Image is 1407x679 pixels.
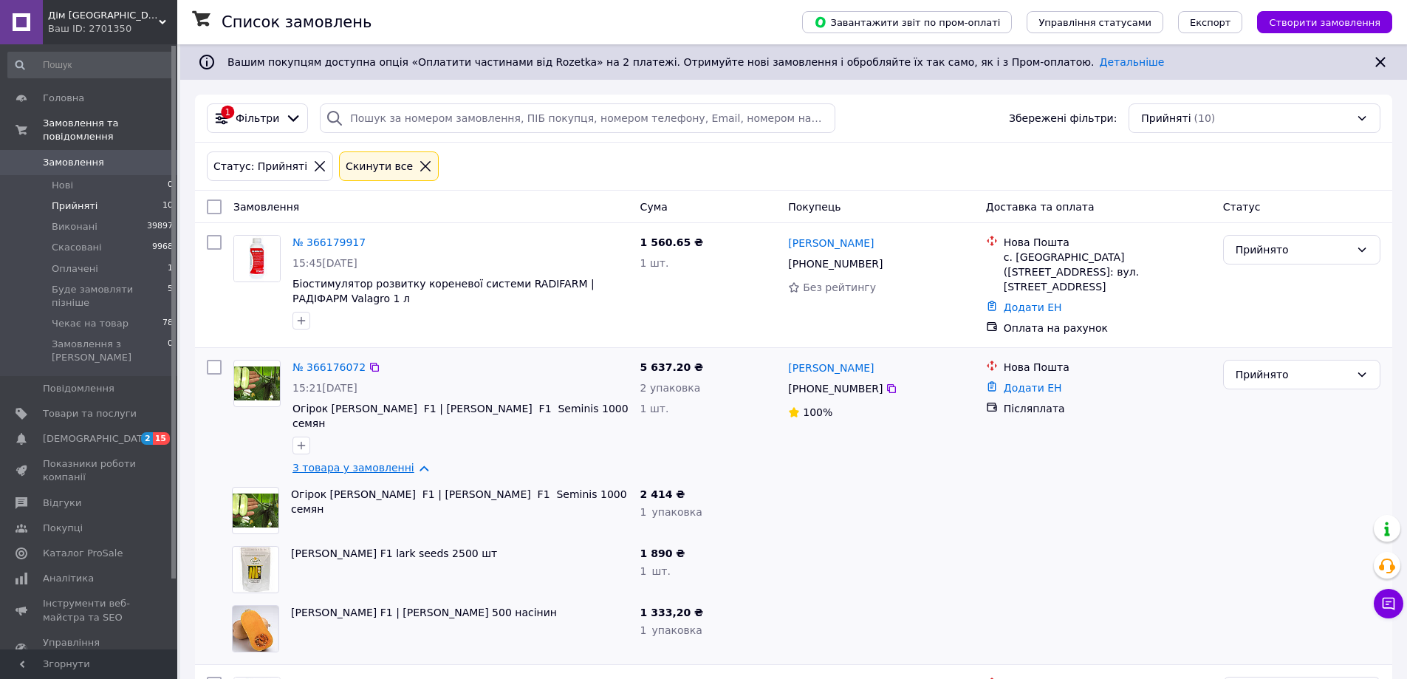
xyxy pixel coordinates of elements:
span: Інструменти веб-майстра та SEO [43,597,137,624]
button: Створити замовлення [1257,11,1392,33]
span: 1 [168,262,173,276]
a: Додати ЕН [1004,301,1062,313]
button: Експорт [1178,11,1243,33]
span: 10 [162,199,173,213]
a: [PERSON_NAME] [788,361,874,375]
button: Управління статусами [1027,11,1163,33]
span: 1 шт. [640,403,669,414]
span: 1 шт. [640,257,669,269]
span: Прийняті [52,199,97,213]
a: № 366179917 [292,236,366,248]
a: Огірок [PERSON_NAME] F1 | [PERSON_NAME] F1 Seminis 1000 семян [292,403,629,429]
a: Біостимулятор розвитку кореневої системи RADIFARM | РАДІФАРМ Valagro 1 л [292,278,595,304]
span: Замовлення та повідомлення [43,117,177,143]
div: Cкинути все [343,158,416,174]
span: Чекає на товар [52,317,129,330]
span: Доставка та оплата [986,201,1095,213]
input: Пошук за номером замовлення, ПІБ покупця, номером телефону, Email, номером накладної [320,103,835,133]
span: (10) [1194,112,1216,124]
a: [PERSON_NAME] F1 | [PERSON_NAME] 500 насінин [291,607,557,618]
span: Головна [43,92,84,105]
span: 15 [153,432,170,445]
div: Статус: Прийняті [210,158,310,174]
div: Прийнято [1236,242,1350,258]
span: Збережені фільтри: [1009,111,1117,126]
img: Фото товару [233,494,278,527]
span: Без рейтингу [803,282,876,293]
span: Створити замовлення [1269,17,1380,28]
span: 0 [168,179,173,192]
span: 2 [141,432,153,445]
span: 5 [168,283,173,310]
a: Фото товару [233,235,281,282]
span: 9968 [152,241,173,254]
a: Додати ЕН [1004,382,1062,394]
span: Замовлення [233,201,299,213]
span: [PHONE_NUMBER] [788,383,883,395]
span: Завантажити звіт по пром-оплаті [814,16,1000,29]
span: 1 890 ₴ [640,547,685,559]
span: Відгуки [43,497,81,510]
span: Покупці [43,522,83,535]
span: 1 шт. [640,565,671,577]
span: 1 упаковка [640,506,702,518]
span: 100% [803,406,832,418]
span: Вашим покупцям доступна опція «Оплатити частинами від Rozetka» на 2 платежі. Отримуйте нові замов... [227,56,1164,68]
span: 1 упаковка [640,624,702,636]
a: 3 товара у замовленні [292,462,414,474]
span: 39897 [147,220,173,233]
span: Буде замовляти пізніше [52,283,168,310]
span: Каталог ProSale [43,547,123,560]
h1: Список замовлень [222,13,372,31]
span: 2 упаковка [640,382,701,394]
span: [PHONE_NUMBER] [788,258,883,270]
div: с. [GEOGRAPHIC_DATA] ([STREET_ADDRESS]: вул. [STREET_ADDRESS] [1004,250,1211,294]
img: Фото товару [233,606,278,652]
span: Управління сайтом [43,636,137,663]
span: 1 560.65 ₴ [640,236,704,248]
span: Cума [640,201,668,213]
div: Нова Пошта [1004,235,1211,250]
span: Нові [52,179,73,192]
a: Фото товару [233,360,281,407]
span: 15:45[DATE] [292,257,357,269]
span: 5 637.20 ₴ [640,361,704,373]
a: [PERSON_NAME] [788,236,874,250]
button: Завантажити звіт по пром-оплаті [802,11,1012,33]
input: Пошук [7,52,174,78]
span: Управління статусами [1038,17,1151,28]
span: Фільтри [236,111,279,126]
span: 78 [162,317,173,330]
span: Дім Сад Город - інтернет магазин для фермера та агронома. Все для присадибної ділянки, саду та дому. [48,9,159,22]
div: Післяплата [1004,401,1211,416]
img: Фото товару [234,236,280,282]
div: Нова Пошта [1004,360,1211,375]
span: Прийняті [1141,111,1191,126]
div: Оплата на рахунок [1004,321,1211,335]
span: Оплачені [52,262,98,276]
a: № 366176072 [292,361,366,373]
a: Детальніше [1100,56,1165,68]
span: Товари та послуги [43,407,137,420]
button: Чат з покупцем [1374,589,1403,618]
span: 15:21[DATE] [292,382,357,394]
span: 0 [168,338,173,364]
span: Повідомлення [43,382,114,395]
span: [DEMOGRAPHIC_DATA] [43,432,152,446]
a: [PERSON_NAME] F1 lark seeds 2500 шт [291,547,497,559]
img: Фото товару [236,547,275,593]
a: Огірок [PERSON_NAME] F1 | [PERSON_NAME] F1 Seminis 1000 семян [291,488,627,515]
span: Виконані [52,220,97,233]
span: Замовлення з [PERSON_NAME] [52,338,168,364]
div: Прийнято [1236,366,1350,383]
div: Ваш ID: 2701350 [48,22,177,35]
span: Експорт [1190,17,1231,28]
span: Покупець [788,201,841,213]
span: 1 333,20 ₴ [640,607,704,618]
span: Замовлення [43,156,104,169]
span: Статус [1223,201,1261,213]
span: 2 414 ₴ [640,488,685,500]
span: Скасовані [52,241,102,254]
